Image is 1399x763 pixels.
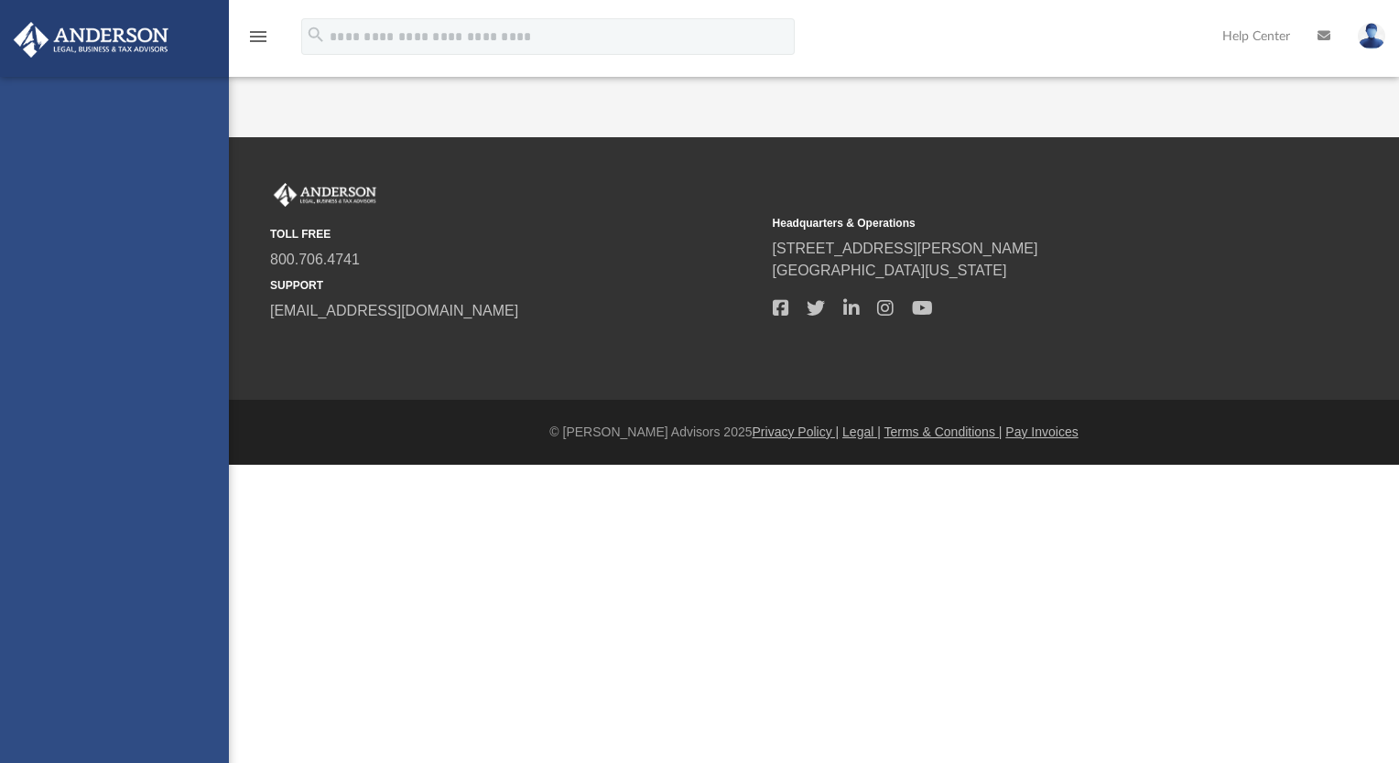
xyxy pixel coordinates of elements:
a: Pay Invoices [1005,424,1078,439]
div: © [PERSON_NAME] Advisors 2025 [229,423,1399,442]
a: [GEOGRAPHIC_DATA][US_STATE] [773,263,1007,278]
i: menu [247,26,269,48]
img: Anderson Advisors Platinum Portal [270,183,380,207]
a: menu [247,35,269,48]
img: Anderson Advisors Platinum Portal [8,22,174,58]
a: Privacy Policy | [753,424,840,439]
small: SUPPORT [270,277,760,294]
a: [EMAIL_ADDRESS][DOMAIN_NAME] [270,303,518,318]
a: Legal | [842,424,881,439]
small: Headquarters & Operations [773,215,1263,231]
a: Terms & Conditions | [884,424,1003,439]
i: search [306,25,326,45]
img: User Pic [1358,23,1385,49]
small: TOLL FREE [270,226,760,242]
a: [STREET_ADDRESS][PERSON_NAME] [773,241,1038,256]
a: 800.706.4741 [270,252,360,267]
